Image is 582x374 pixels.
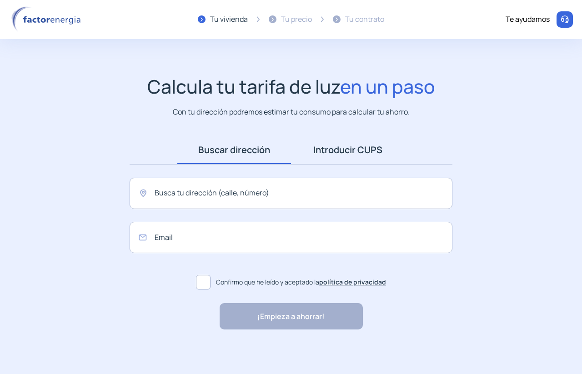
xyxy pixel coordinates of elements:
div: Tu contrato [345,14,384,25]
span: en un paso [340,74,435,99]
span: Confirmo que he leído y aceptado la [216,277,386,287]
div: Tu precio [281,14,312,25]
a: Introducir CUPS [291,136,405,164]
h1: Calcula tu tarifa de luz [147,75,435,98]
img: llamar [560,15,569,24]
div: Tu vivienda [210,14,248,25]
p: Con tu dirección podremos estimar tu consumo para calcular tu ahorro. [173,106,410,118]
img: logo factor [9,6,86,33]
a: política de privacidad [319,278,386,286]
div: Te ayudamos [506,14,550,25]
a: Buscar dirección [177,136,291,164]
